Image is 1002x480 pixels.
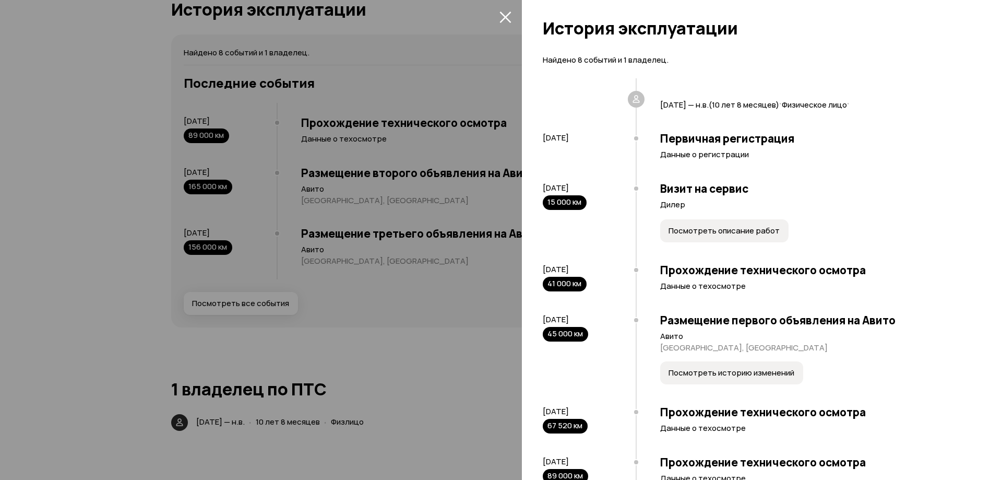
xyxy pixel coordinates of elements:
[660,182,971,195] h3: Визит на сервис
[782,99,847,110] span: Физическое лицо
[543,406,569,417] span: [DATE]
[543,195,587,210] div: 15 000 км
[660,313,971,327] h3: Размещение первого объявления на Авито
[497,8,514,25] button: закрыть
[660,423,971,434] p: Данные о техосмотре
[779,94,782,111] span: ·
[847,94,850,111] span: ·
[660,149,971,160] p: Данные о регистрации
[660,281,971,291] p: Данные о техосмотре
[660,263,971,277] h3: Прохождение технического осмотра
[660,200,971,210] p: Дилер
[660,405,971,419] h3: Прохождение технического осмотра
[660,99,779,110] span: [DATE] — н.в. ( 10 лет 8 месяцев )
[543,182,569,193] span: [DATE]
[660,219,789,242] button: Посмотреть описание работ
[543,419,588,434] div: 67 520 км
[543,132,569,143] span: [DATE]
[543,456,569,467] span: [DATE]
[543,264,569,275] span: [DATE]
[669,368,794,378] span: Посмотреть историю изменений
[660,343,971,353] p: [GEOGRAPHIC_DATA], [GEOGRAPHIC_DATA]
[660,132,971,145] h3: Первичная регистрация
[660,361,803,384] button: Посмотреть историю изменений
[543,54,971,66] p: Найдено 8 событий и 1 владелец.
[660,455,971,469] h3: Прохождение технического осмотра
[543,277,587,291] div: 41 000 км
[543,314,569,325] span: [DATE]
[543,327,588,342] div: 45 000 км
[660,331,971,342] p: Авито
[669,226,780,236] span: Посмотреть описание работ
